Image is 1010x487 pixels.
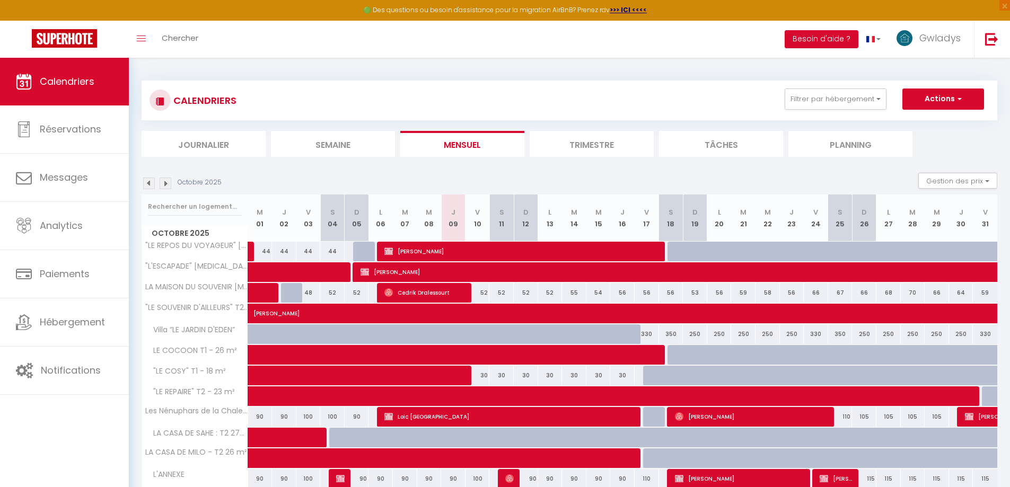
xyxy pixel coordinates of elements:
[897,30,912,46] img: ...
[320,283,345,303] div: 52
[949,283,973,303] div: 64
[838,207,842,217] abbr: S
[171,88,236,112] h3: CALENDRIERS
[586,283,611,303] div: 54
[683,194,707,242] th: 19
[707,283,732,303] div: 56
[731,283,756,303] div: 59
[756,283,780,303] div: 58
[320,242,345,261] div: 44
[466,194,490,242] th: 10
[548,207,551,217] abbr: L
[248,242,273,261] div: 44
[925,407,949,427] div: 105
[296,283,321,303] div: 48
[271,131,395,157] li: Semaine
[925,324,949,344] div: 250
[925,194,949,242] th: 29
[644,207,649,217] abbr: V
[788,131,912,157] li: Planning
[514,283,538,303] div: 52
[635,194,659,242] th: 17
[620,207,625,217] abbr: J
[985,32,998,46] img: logout
[876,283,901,303] div: 68
[384,406,636,427] span: Loic [GEOGRAPHIC_DATA]
[402,207,408,217] abbr: M
[740,207,746,217] abbr: M
[901,407,925,427] div: 105
[144,469,187,481] span: L'ANNEXE
[785,30,858,48] button: Besoin d'aide ?
[142,226,248,241] span: Octobre 2025
[178,178,222,188] p: Octobre 2025
[692,207,698,217] abbr: D
[852,407,876,427] div: 105
[489,283,514,303] div: 52
[669,207,673,217] abbr: S
[144,242,250,250] span: "LE REPOS DU VOYAGEUR" [MEDICAL_DATA] tout confort
[731,324,756,344] div: 250
[144,407,250,415] span: Les Nénuphars de la Chalette
[296,407,321,427] div: 100
[144,428,250,439] span: LA CASA DE SAHE : T2 27m²
[949,194,973,242] th: 30
[659,131,783,157] li: Tâches
[876,407,901,427] div: 105
[144,448,247,456] span: LA CASA DE MILO - T2 26 m²
[345,407,369,427] div: 90
[902,88,984,110] button: Actions
[142,131,266,157] li: Journalier
[154,21,206,58] a: Chercher
[538,194,563,242] th: 13
[852,324,876,344] div: 250
[707,194,732,242] th: 20
[780,283,804,303] div: 56
[144,345,240,357] span: LE COCOON T1 - 26 m²
[804,194,828,242] th: 24
[731,194,756,242] th: 21
[514,366,538,385] div: 30
[40,122,101,136] span: Réservations
[489,194,514,242] th: 11
[901,324,925,344] div: 250
[393,194,417,242] th: 07
[889,21,974,58] a: ... Gwladys
[804,283,828,303] div: 66
[345,194,369,242] th: 05
[40,219,83,232] span: Analytics
[148,197,242,216] input: Rechercher un logement...
[248,194,273,242] th: 01
[973,324,997,344] div: 330
[973,283,997,303] div: 59
[144,386,238,398] span: "LE REPAIRE" T2 - 23 m²
[610,5,647,14] strong: >>> ICI <<<<
[345,283,369,303] div: 52
[162,32,198,43] span: Chercher
[538,283,563,303] div: 52
[610,366,635,385] div: 30
[499,207,504,217] abbr: S
[32,29,97,48] img: Super Booking
[789,207,794,217] abbr: J
[756,324,780,344] div: 250
[918,173,997,189] button: Gestion des prix
[40,315,105,329] span: Hébergement
[901,283,925,303] div: 70
[949,324,973,344] div: 250
[475,207,480,217] abbr: V
[384,282,466,303] span: Cedrik Dralessourt
[983,207,988,217] abbr: V
[144,324,238,336] span: Villa “LE JARDIN D'EDEN”
[523,207,529,217] abbr: D
[635,324,659,344] div: 330
[40,75,94,88] span: Calendriers
[765,207,771,217] abbr: M
[610,194,635,242] th: 16
[718,207,721,217] abbr: L
[489,366,514,385] div: 30
[901,194,925,242] th: 28
[586,194,611,242] th: 15
[400,131,524,157] li: Mensuel
[272,242,296,261] div: 44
